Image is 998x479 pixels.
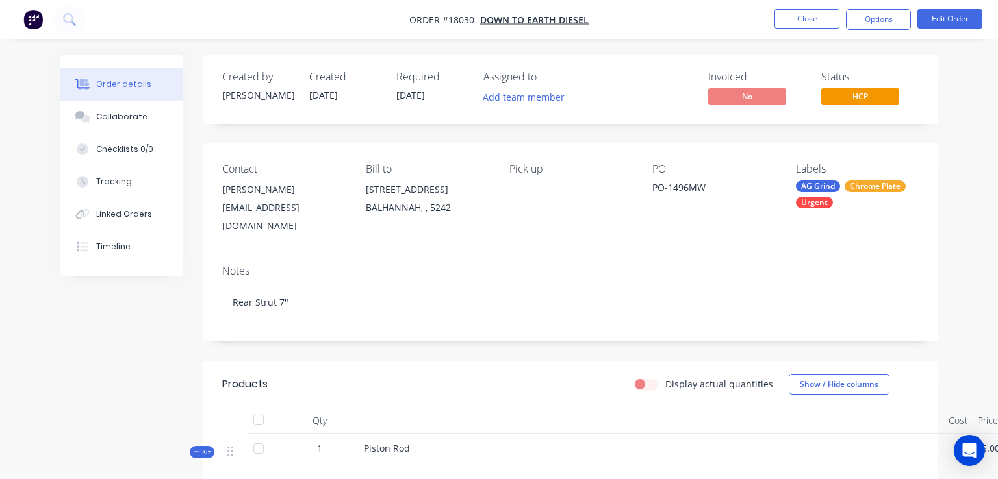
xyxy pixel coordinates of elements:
[60,101,183,133] button: Collaborate
[60,198,183,230] button: Linked Orders
[954,435,985,466] div: Open Intercom Messenger
[396,71,468,83] div: Required
[652,180,775,199] div: PO-1496MW
[281,408,359,434] div: Qty
[194,447,211,457] span: Kit
[96,176,132,188] div: Tracking
[60,68,183,101] button: Order details
[222,376,268,392] div: Products
[821,88,899,104] span: HCP
[708,88,786,104] span: No
[480,14,589,26] a: Down To Earth Diesel
[364,442,410,454] span: Piston Rod
[366,199,489,217] div: BALHANNAH, , 5242
[796,197,833,208] div: Urgent
[222,199,345,235] div: [EMAIL_ADDRESS][DOMAIN_NAME]
[483,71,613,83] div: Assigned to
[665,377,773,391] label: Display actual quantities
[96,208,152,220] div: Linked Orders
[476,88,572,106] button: Add team member
[222,88,294,102] div: [PERSON_NAME]
[845,180,906,192] div: Chrome Plate
[23,10,43,29] img: Factory
[96,79,151,90] div: Order details
[821,71,919,83] div: Status
[796,180,840,192] div: AG Grind
[96,241,131,252] div: Timeline
[60,133,183,166] button: Checklists 0/0
[396,89,425,101] span: [DATE]
[366,180,489,199] div: [STREET_ADDRESS]
[796,163,919,175] div: Labels
[222,71,294,83] div: Created by
[222,180,345,199] div: [PERSON_NAME]
[917,9,982,29] button: Edit Order
[96,143,153,155] div: Checklists 0/0
[821,88,899,108] button: HCP
[60,166,183,198] button: Tracking
[652,163,775,175] div: PO
[483,88,572,106] button: Add team member
[846,9,911,30] button: Options
[366,163,489,175] div: Bill to
[222,265,919,277] div: Notes
[943,408,973,434] div: Cost
[774,9,839,29] button: Close
[309,89,338,101] span: [DATE]
[409,14,480,26] span: Order #18030 -
[222,180,345,235] div: [PERSON_NAME][EMAIL_ADDRESS][DOMAIN_NAME]
[509,163,632,175] div: Pick up
[317,441,322,455] span: 1
[309,71,381,83] div: Created
[222,282,919,322] div: Rear Strut 7"
[222,163,345,175] div: Contact
[789,374,889,395] button: Show / Hide columns
[96,111,147,123] div: Collaborate
[190,446,214,458] div: Kit
[708,71,806,83] div: Invoiced
[60,230,183,263] button: Timeline
[366,180,489,222] div: [STREET_ADDRESS]BALHANNAH, , 5242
